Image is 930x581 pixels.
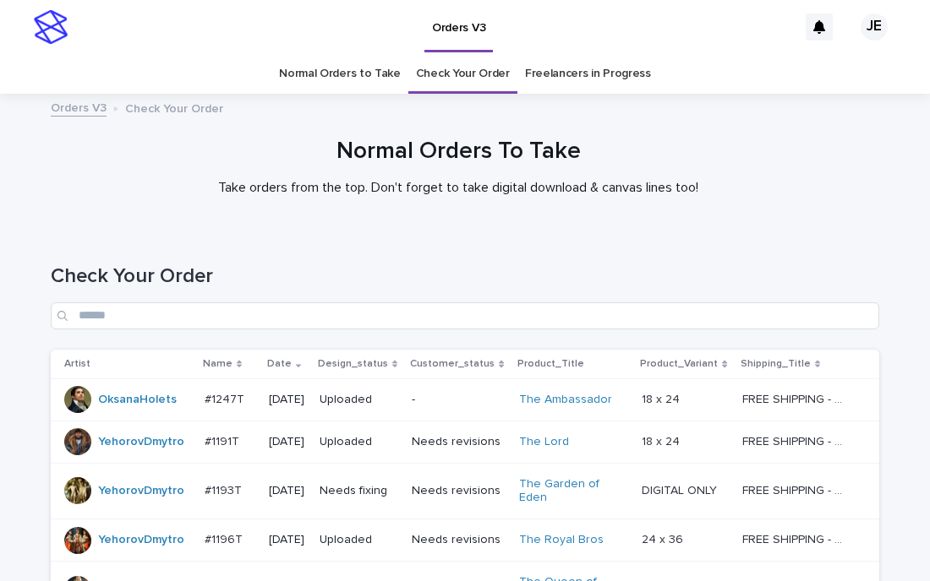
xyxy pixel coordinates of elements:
[412,435,506,449] p: Needs revisions
[742,481,851,498] p: FREE SHIPPING - preview in 1-2 business days, after your approval delivery will take 5-10 b.d.
[742,529,851,547] p: FREE SHIPPING - preview in 1-2 business days, after your approval delivery will take 5-10 b.d.
[205,389,248,407] p: #1247T
[51,264,879,289] h1: Check Your Order
[519,477,625,506] a: The Garden of Eden
[742,389,851,407] p: FREE SHIPPING - preview in 1-2 business days, after your approval delivery will take 5-10 b.d.
[51,519,879,562] tr: YehorovDmytro #1196T#1196T [DATE]UploadedNeeds revisionsThe Royal Bros 24 x 3624 x 36 FREE SHIPPI...
[320,533,398,547] p: Uploaded
[525,54,651,94] a: Freelancers in Progress
[320,435,398,449] p: Uploaded
[642,432,683,449] p: 18 x 24
[318,355,388,373] p: Design_status
[98,393,177,407] a: OksanaHolets
[741,355,811,373] p: Shipping_Title
[269,484,306,498] p: [DATE]
[642,389,683,407] p: 18 x 24
[412,393,506,407] p: -
[267,355,292,373] p: Date
[410,355,495,373] p: Customer_status
[412,533,506,547] p: Needs revisions
[642,529,687,547] p: 24 x 36
[205,432,243,449] p: #1191T
[44,138,873,166] h1: Normal Orders To Take
[203,355,232,373] p: Name
[98,435,184,449] a: YehorovDmytro
[861,14,888,41] div: JE
[642,481,720,498] p: DIGITAL ONLY
[519,435,569,449] a: The Lord
[34,10,68,44] img: stacker-logo-s-only.png
[279,54,401,94] a: Normal Orders to Take
[640,355,718,373] p: Product_Variant
[742,432,851,449] p: FREE SHIPPING - preview in 1-2 business days, after your approval delivery will take 5-10 b.d.
[205,481,245,498] p: #1193T
[205,529,246,547] p: #1196T
[269,393,306,407] p: [DATE]
[51,97,107,117] a: Orders V3
[269,533,306,547] p: [DATE]
[120,180,796,196] p: Take orders from the top. Don't forget to take digital download & canvas lines too!
[519,533,604,547] a: The Royal Bros
[519,393,612,407] a: The Ambassador
[98,484,184,498] a: YehorovDmytro
[416,54,510,94] a: Check Your Order
[269,435,306,449] p: [DATE]
[51,421,879,463] tr: YehorovDmytro #1191T#1191T [DATE]UploadedNeeds revisionsThe Lord 18 x 2418 x 24 FREE SHIPPING - p...
[64,355,90,373] p: Artist
[320,484,398,498] p: Needs fixing
[98,533,184,547] a: YehorovDmytro
[320,393,398,407] p: Uploaded
[51,378,879,421] tr: OksanaHolets #1247T#1247T [DATE]Uploaded-The Ambassador 18 x 2418 x 24 FREE SHIPPING - preview in...
[412,484,506,498] p: Needs revisions
[51,463,879,519] tr: YehorovDmytro #1193T#1193T [DATE]Needs fixingNeeds revisionsThe Garden of Eden DIGITAL ONLYDIGITA...
[517,355,584,373] p: Product_Title
[51,302,879,329] input: Search
[125,98,223,117] p: Check Your Order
